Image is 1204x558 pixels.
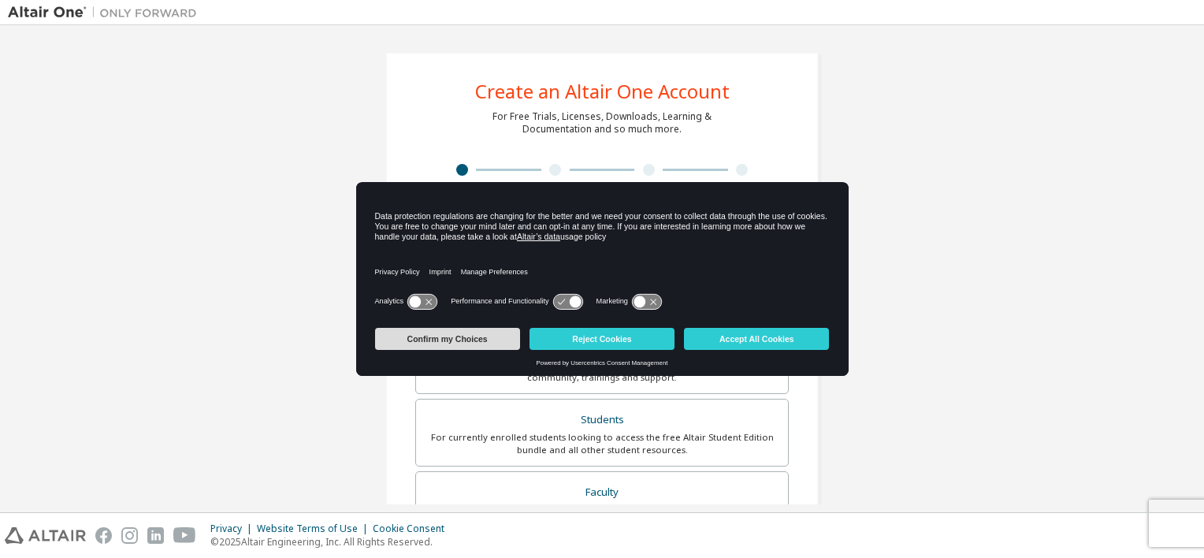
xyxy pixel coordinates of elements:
img: linkedin.svg [147,527,164,544]
div: Students [425,409,779,431]
img: youtube.svg [173,527,196,544]
div: Privacy [210,523,257,535]
p: © 2025 Altair Engineering, Inc. All Rights Reserved. [210,535,454,549]
div: Personal Info [415,180,509,192]
div: Verify Email [509,180,603,192]
div: Website Terms of Use [257,523,373,535]
div: Account Info [602,180,696,192]
img: Altair One [8,5,205,20]
div: For Free Trials, Licenses, Downloads, Learning & Documentation and so much more. [492,110,712,136]
img: instagram.svg [121,527,138,544]
div: Cookie Consent [373,523,454,535]
img: altair_logo.svg [5,527,86,544]
div: Create an Altair One Account [475,82,730,101]
img: facebook.svg [95,527,112,544]
div: Faculty [425,482,779,504]
div: Security Setup [696,180,790,192]
div: For currently enrolled students looking to access the free Altair Student Edition bundle and all ... [425,431,779,456]
div: For faculty & administrators of academic institutions administering students and accessing softwa... [425,503,779,528]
